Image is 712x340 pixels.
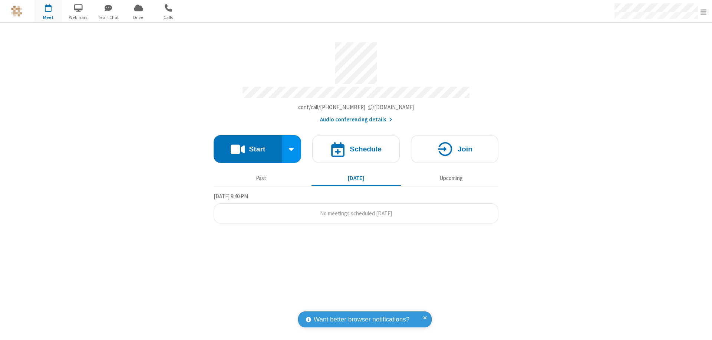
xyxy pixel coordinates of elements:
[312,135,400,163] button: Schedule
[298,103,414,112] button: Copy my meeting room linkCopy my meeting room link
[11,6,22,17] img: QA Selenium DO NOT DELETE OR CHANGE
[458,146,472,153] h4: Join
[411,135,498,163] button: Join
[249,146,265,153] h4: Start
[320,210,392,217] span: No meetings scheduled [DATE]
[65,14,92,21] span: Webinars
[95,14,122,21] span: Team Chat
[214,37,498,124] section: Account details
[298,104,414,111] span: Copy my meeting room link
[311,171,401,185] button: [DATE]
[214,192,498,224] section: Today's Meetings
[214,135,282,163] button: Start
[406,171,496,185] button: Upcoming
[282,135,301,163] div: Start conference options
[314,315,409,324] span: Want better browser notifications?
[350,146,382,153] h4: Schedule
[125,14,152,21] span: Drive
[214,193,248,200] span: [DATE] 9:40 PM
[217,171,306,185] button: Past
[320,115,392,124] button: Audio conferencing details
[34,14,62,21] span: Meet
[155,14,182,21] span: Calls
